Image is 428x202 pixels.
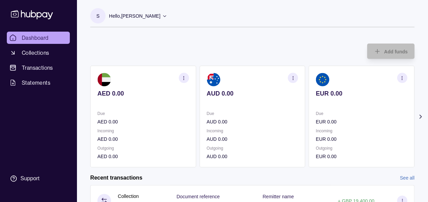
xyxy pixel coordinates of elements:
p: AED 0.00 [97,135,189,143]
p: AED 0.00 [97,90,189,97]
p: Document reference [176,194,220,199]
p: Incoming [97,127,189,135]
span: Statements [22,79,50,87]
img: au [207,73,220,86]
span: Dashboard [22,34,49,42]
p: Incoming [207,127,298,135]
a: Collections [7,47,70,59]
p: S [96,12,99,20]
p: AUD 0.00 [207,135,298,143]
span: Add funds [384,49,408,54]
p: AED 0.00 [97,153,189,160]
a: Dashboard [7,32,70,44]
a: Transactions [7,62,70,74]
p: AUD 0.00 [207,118,298,125]
img: ae [97,73,111,86]
p: EUR 0.00 [316,135,407,143]
a: Statements [7,77,70,89]
p: Due [316,110,407,117]
h2: Recent transactions [90,174,142,182]
div: Support [20,175,39,182]
p: Incoming [316,127,407,135]
span: Transactions [22,64,53,72]
button: Add funds [367,44,414,59]
p: Collection [118,192,139,200]
img: eu [316,73,329,86]
p: AED 0.00 [97,118,189,125]
a: Support [7,171,70,186]
p: EUR 0.00 [316,90,407,97]
p: Outgoing [97,145,189,152]
p: EUR 0.00 [316,118,407,125]
p: Outgoing [207,145,298,152]
p: Due [97,110,189,117]
p: Due [207,110,298,117]
span: Collections [22,49,49,57]
p: AUD 0.00 [207,153,298,160]
p: Remitter name [263,194,294,199]
a: See all [400,174,414,182]
p: Outgoing [316,145,407,152]
p: AUD 0.00 [207,90,298,97]
p: EUR 0.00 [316,153,407,160]
p: Hello, [PERSON_NAME] [109,12,160,20]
